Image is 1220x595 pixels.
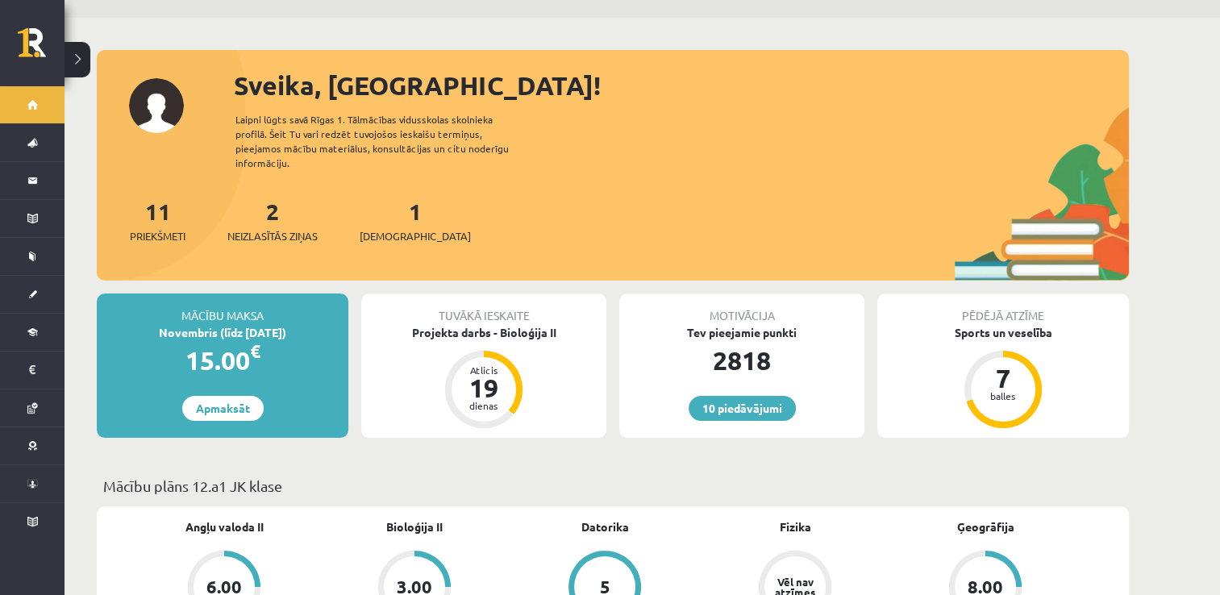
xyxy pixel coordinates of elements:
[689,396,796,421] a: 10 piedāvājumi
[235,112,537,170] div: Laipni lūgts savā Rīgas 1. Tālmācības vidusskolas skolnieka profilā. Šeit Tu vari redzēt tuvojošo...
[361,293,606,324] div: Tuvākā ieskaite
[460,365,508,375] div: Atlicis
[386,518,443,535] a: Bioloģija II
[780,518,811,535] a: Fizika
[581,518,629,535] a: Datorika
[619,341,864,380] div: 2818
[227,228,318,244] span: Neizlasītās ziņas
[361,324,606,341] div: Projekta darbs - Bioloģija II
[182,396,264,421] a: Apmaksāt
[18,28,65,69] a: Rīgas 1. Tālmācības vidusskola
[979,365,1027,391] div: 7
[234,66,1129,105] div: Sveika, [GEOGRAPHIC_DATA]!
[250,339,260,363] span: €
[877,293,1129,324] div: Pēdējā atzīme
[957,518,1014,535] a: Ģeogrāfija
[361,324,606,431] a: Projekta darbs - Bioloģija II Atlicis 19 dienas
[227,197,318,244] a: 2Neizlasītās ziņas
[460,401,508,410] div: dienas
[979,391,1027,401] div: balles
[877,324,1129,341] div: Sports un veselība
[130,228,185,244] span: Priekšmeti
[360,228,471,244] span: [DEMOGRAPHIC_DATA]
[97,293,348,324] div: Mācību maksa
[360,197,471,244] a: 1[DEMOGRAPHIC_DATA]
[619,293,864,324] div: Motivācija
[97,341,348,380] div: 15.00
[619,324,864,341] div: Tev pieejamie punkti
[130,197,185,244] a: 11Priekšmeti
[103,475,1122,497] p: Mācību plāns 12.a1 JK klase
[460,375,508,401] div: 19
[185,518,264,535] a: Angļu valoda II
[877,324,1129,431] a: Sports un veselība 7 balles
[97,324,348,341] div: Novembris (līdz [DATE])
